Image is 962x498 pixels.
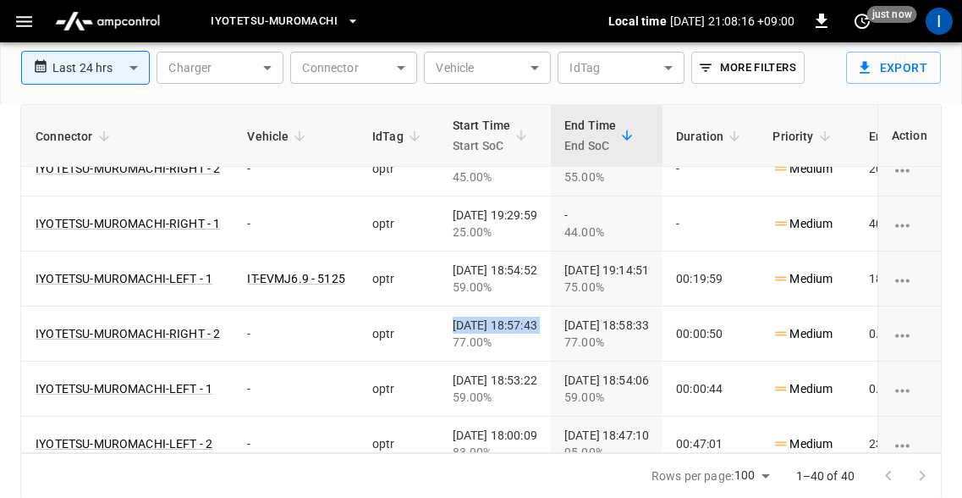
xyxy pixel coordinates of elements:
[359,307,439,362] td: optr
[48,5,167,37] img: ampcontrol.io logo
[36,272,212,285] a: IYOTETSU-MUROMACHI-LEFT - 1
[453,152,537,185] div: [DATE] 20:20:17
[772,270,833,288] p: Medium
[662,141,759,196] td: -
[772,215,833,233] p: Medium
[892,270,927,287] div: charging session options
[36,126,114,147] span: Connector
[453,317,537,351] div: [DATE] 18:57:43
[772,380,833,398] p: Medium
[234,141,359,196] td: -
[651,468,734,484] p: Rows per page:
[855,196,947,252] td: 40.62 kWh
[453,334,537,351] div: 77.00%
[564,224,649,241] div: 44.00%
[564,115,638,156] span: End TimeEnd SoC
[564,444,649,461] div: 95.00%
[855,252,947,307] td: 18.00 kWh
[453,279,537,296] div: 59.00%
[892,435,927,452] div: charging session options
[234,307,359,362] td: -
[36,162,220,175] a: IYOTETSU-MUROMACHI-RIGHT - 2
[892,380,927,397] div: charging session options
[453,207,537,241] div: [DATE] 19:29:59
[855,141,947,196] td: 20.04 kWh
[564,262,649,296] div: [DATE] 19:14:51
[36,437,212,451] a: IYOTETSU-MUROMACHI-LEFT - 2
[359,196,439,252] td: optr
[564,136,616,156] p: End SoC
[247,272,345,285] a: IT-EVMJ6.9 - 5125
[564,152,649,185] div: -
[36,327,220,340] a: IYOTETSU-MUROMACHI-RIGHT - 2
[846,52,941,84] button: Export
[691,52,804,84] button: More Filters
[849,8,876,35] button: set refresh interval
[52,52,150,84] div: Last 24 hrs
[453,136,511,156] p: Start SoC
[372,126,426,147] span: IdTag
[564,372,649,406] div: [DATE] 18:54:06
[564,334,649,351] div: 77.00%
[772,160,833,178] p: Medium
[453,115,533,156] span: Start TimeStart SoC
[855,307,947,362] td: 0.23 kWh
[855,362,947,417] td: 0.11 kWh
[359,252,439,307] td: optr
[564,207,649,241] div: -
[662,307,759,362] td: 00:00:50
[869,126,929,147] span: Energy
[772,126,835,147] span: Priority
[564,169,649,185] div: 55.00%
[662,362,759,417] td: 00:00:44
[676,126,745,147] span: Duration
[662,417,759,472] td: 00:47:01
[204,5,366,38] button: Iyotetsu-Muromachi
[453,427,537,461] div: [DATE] 18:00:09
[234,417,359,472] td: -
[662,252,759,307] td: 00:19:59
[662,196,759,252] td: -
[892,215,927,232] div: charging session options
[36,382,212,396] a: IYOTETSU-MUROMACHI-LEFT - 1
[892,160,927,177] div: charging session options
[926,8,953,35] div: profile-icon
[855,417,947,472] td: 23.90 kWh
[359,417,439,472] td: optr
[247,126,311,147] span: Vehicle
[359,362,439,417] td: optr
[892,325,927,342] div: charging session options
[453,389,537,406] div: 59.00%
[564,115,616,156] div: End Time
[564,427,649,461] div: [DATE] 18:47:10
[772,435,833,453] p: Medium
[234,362,359,417] td: -
[36,217,220,230] a: IYOTETSU-MUROMACHI-RIGHT - 1
[234,196,359,252] td: -
[453,444,537,461] div: 83.00%
[564,317,649,351] div: [DATE] 18:58:33
[453,262,537,296] div: [DATE] 18:54:52
[453,169,537,185] div: 45.00%
[608,13,667,30] p: Local time
[772,325,833,343] p: Medium
[734,463,775,488] div: 100
[796,468,855,484] p: 1–40 of 40
[359,141,439,196] td: optr
[20,104,942,453] div: sessions table
[867,6,917,23] span: just now
[453,224,537,241] div: 25.00%
[211,12,338,31] span: Iyotetsu-Muromachi
[564,389,649,406] div: 59.00%
[877,105,941,167] th: Action
[453,115,511,156] div: Start Time
[453,372,537,406] div: [DATE] 18:53:22
[670,13,794,30] p: [DATE] 21:08:16 +09:00
[564,279,649,296] div: 75.00%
